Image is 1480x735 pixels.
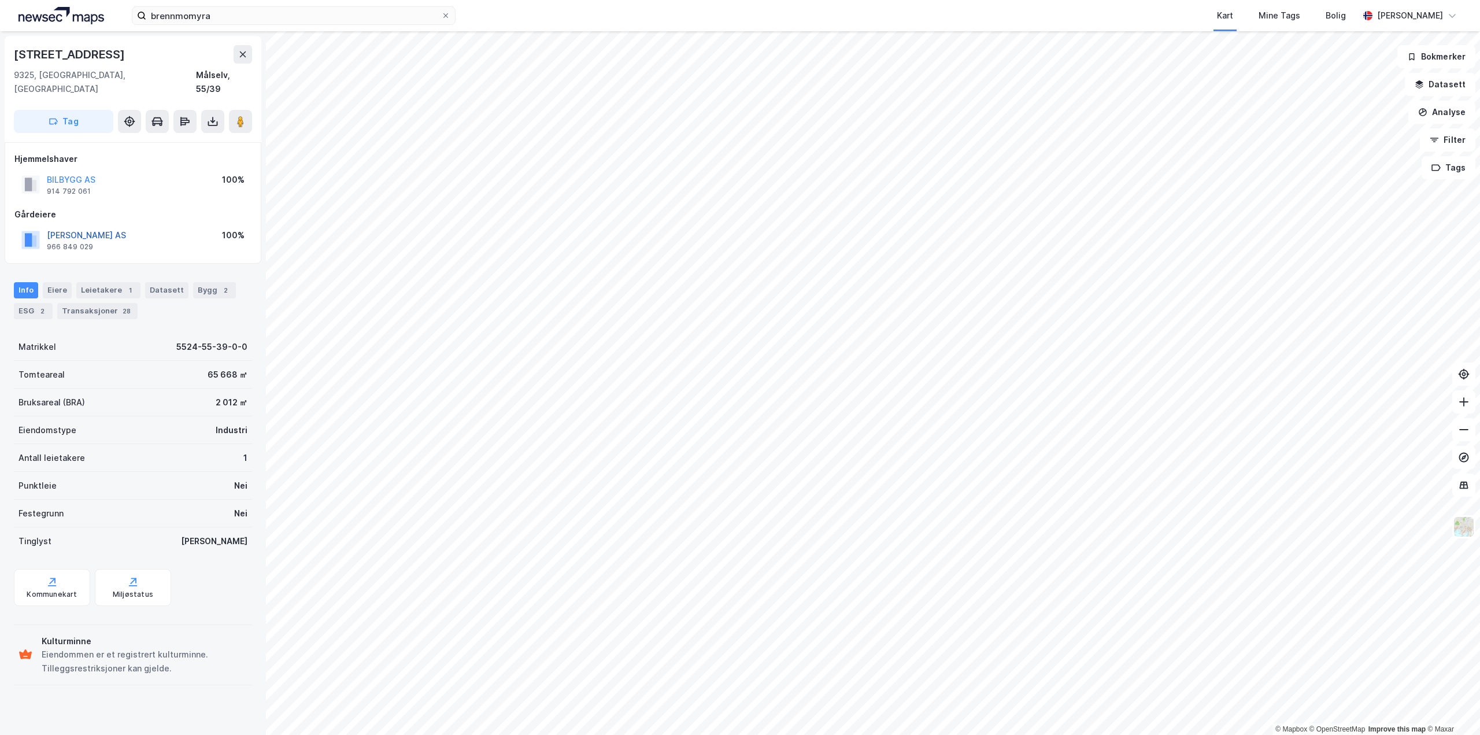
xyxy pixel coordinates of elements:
[1408,101,1475,124] button: Analyse
[14,152,251,166] div: Hjemmelshaver
[208,368,247,382] div: 65 668 ㎡
[1453,516,1475,538] img: Z
[47,242,93,252] div: 966 849 029
[36,305,48,317] div: 2
[220,285,231,296] div: 2
[234,479,247,493] div: Nei
[18,340,56,354] div: Matrikkel
[193,282,236,298] div: Bygg
[1326,9,1346,23] div: Bolig
[43,282,72,298] div: Eiere
[18,534,51,548] div: Tinglyst
[222,228,245,242] div: 100%
[18,368,65,382] div: Tomteareal
[222,173,245,187] div: 100%
[1422,156,1475,179] button: Tags
[14,303,53,319] div: ESG
[1405,73,1475,96] button: Datasett
[18,396,85,409] div: Bruksareal (BRA)
[216,396,247,409] div: 2 012 ㎡
[14,110,113,133] button: Tag
[181,534,247,548] div: [PERSON_NAME]
[1275,725,1307,733] a: Mapbox
[1397,45,1475,68] button: Bokmerker
[216,423,247,437] div: Industri
[196,68,252,96] div: Målselv, 55/39
[120,305,133,317] div: 28
[1420,128,1475,152] button: Filter
[14,208,251,221] div: Gårdeiere
[113,590,153,599] div: Miljøstatus
[176,340,247,354] div: 5524-55-39-0-0
[18,423,76,437] div: Eiendomstype
[243,451,247,465] div: 1
[18,507,64,520] div: Festegrunn
[1368,725,1426,733] a: Improve this map
[42,648,247,675] div: Eiendommen er et registrert kulturminne. Tilleggsrestriksjoner kan gjelde.
[1259,9,1300,23] div: Mine Tags
[1377,9,1443,23] div: [PERSON_NAME]
[14,68,196,96] div: 9325, [GEOGRAPHIC_DATA], [GEOGRAPHIC_DATA]
[1422,679,1480,735] iframe: Chat Widget
[1217,9,1233,23] div: Kart
[14,282,38,298] div: Info
[27,590,77,599] div: Kommunekart
[234,507,247,520] div: Nei
[1422,679,1480,735] div: Kontrollprogram for chat
[124,285,136,296] div: 1
[146,7,441,24] input: Søk på adresse, matrikkel, gårdeiere, leietakere eller personer
[47,187,91,196] div: 914 792 061
[145,282,188,298] div: Datasett
[57,303,138,319] div: Transaksjoner
[76,282,140,298] div: Leietakere
[1309,725,1366,733] a: OpenStreetMap
[18,479,57,493] div: Punktleie
[18,7,104,24] img: logo.a4113a55bc3d86da70a041830d287a7e.svg
[14,45,127,64] div: [STREET_ADDRESS]
[18,451,85,465] div: Antall leietakere
[42,634,247,648] div: Kulturminne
